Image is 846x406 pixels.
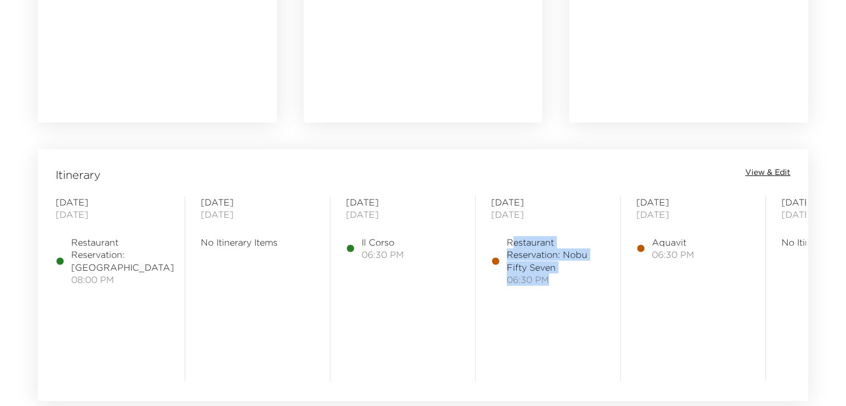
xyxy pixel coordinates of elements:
[201,236,314,248] span: No Itinerary Items
[636,196,750,208] span: [DATE]
[56,196,169,208] span: [DATE]
[346,208,459,221] span: [DATE]
[56,167,101,183] span: Itinerary
[346,196,459,208] span: [DATE]
[71,236,174,273] span: Restaurant Reservation: [GEOGRAPHIC_DATA]
[362,248,404,261] span: 06:30 PM
[491,196,605,208] span: [DATE]
[652,236,694,248] span: Aquavit
[636,208,750,221] span: [DATE]
[745,167,790,178] button: View & Edit
[507,273,605,286] span: 06:30 PM
[652,248,694,261] span: 06:30 PM
[491,208,605,221] span: [DATE]
[201,208,314,221] span: [DATE]
[56,208,169,221] span: [DATE]
[71,273,174,286] span: 08:00 PM
[362,236,404,248] span: Il Corso
[507,236,605,273] span: Restaurant Reservation: Nobu Fifty Seven
[201,196,314,208] span: [DATE]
